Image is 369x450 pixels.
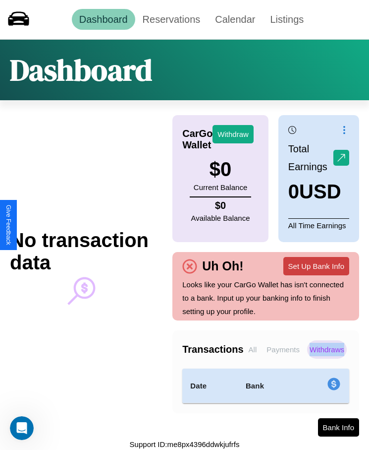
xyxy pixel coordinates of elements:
[264,340,302,359] p: Payments
[197,259,248,273] h4: Uh Oh!
[288,140,333,176] p: Total Earnings
[182,344,243,355] h4: Transactions
[72,9,135,30] a: Dashboard
[182,369,349,403] table: simple table
[10,229,153,274] h2: No transaction data
[191,200,250,211] h4: $ 0
[191,211,250,225] p: Available Balance
[212,125,254,143] button: Withdraw
[190,380,230,392] h4: Date
[194,181,247,194] p: Current Balance
[318,418,359,437] button: Bank Info
[10,416,34,440] iframe: Intercom live chat
[182,128,212,151] h4: CarGo Wallet
[182,278,349,318] p: Looks like your CarGo Wallet has isn't connected to a bank. Input up your banking info to finish ...
[135,9,208,30] a: Reservations
[307,340,347,359] p: Withdraws
[10,50,152,90] h1: Dashboard
[283,257,349,275] button: Set Up Bank Info
[208,9,263,30] a: Calendar
[246,340,260,359] p: All
[288,181,349,203] h3: 0 USD
[263,9,311,30] a: Listings
[288,218,349,232] p: All Time Earnings
[5,205,12,245] div: Give Feedback
[194,158,247,181] h3: $ 0
[246,380,289,392] h4: Bank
